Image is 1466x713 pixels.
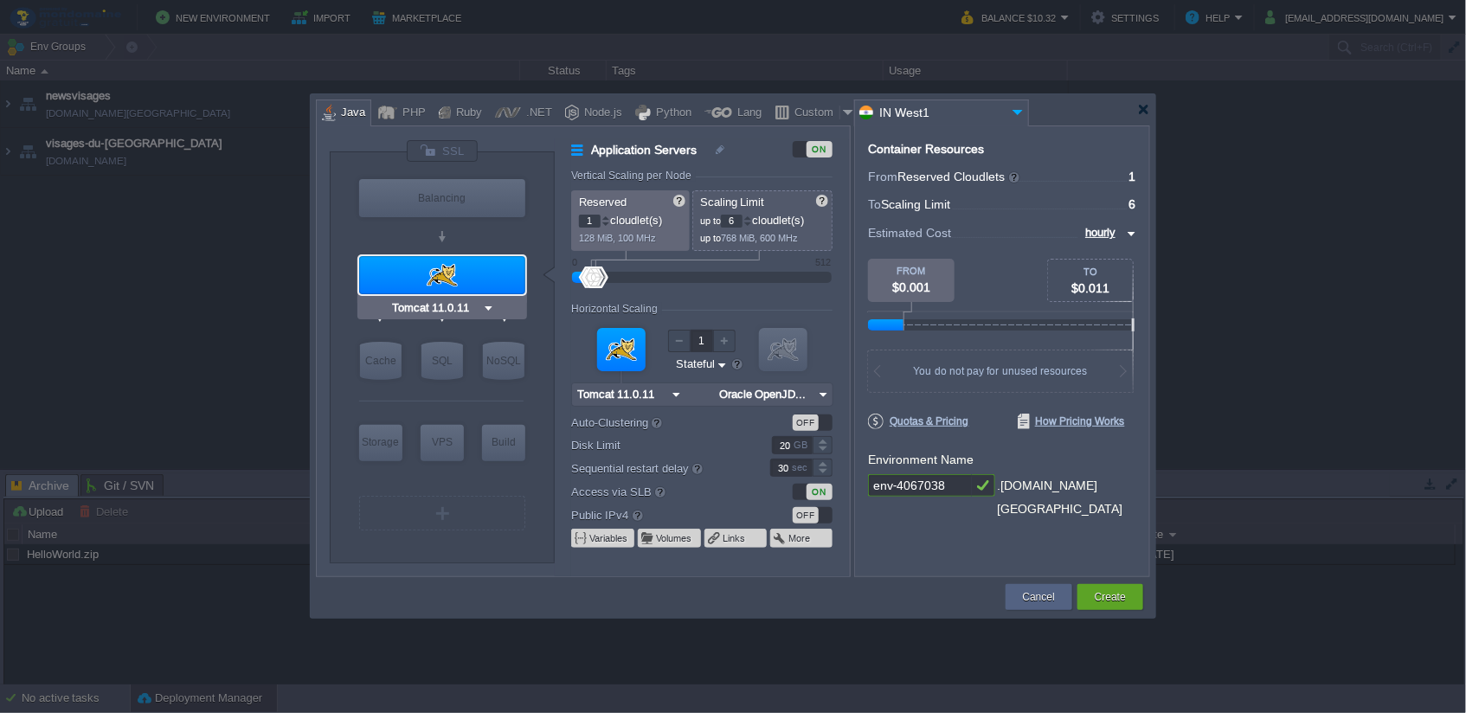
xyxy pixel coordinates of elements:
span: up to [700,233,721,243]
span: 6 [1128,197,1135,211]
label: Access via SLB [571,482,747,501]
div: Application Servers [359,256,525,294]
span: Scaling Limit [700,196,765,209]
div: Custom [789,100,839,126]
div: .[DOMAIN_NAME][GEOGRAPHIC_DATA] [997,474,1138,521]
div: TO [1048,267,1133,277]
div: Ruby [451,100,482,126]
div: Build Node [482,425,525,461]
button: Cancel [1023,588,1055,606]
div: OFF [793,507,819,524]
div: Java [336,100,365,126]
div: SQL Databases [421,342,463,380]
span: $0.001 [892,280,930,294]
label: Sequential restart delay [571,459,747,478]
button: Volumes [656,531,693,545]
button: Links [723,531,747,545]
div: .NET [521,100,552,126]
label: Environment Name [868,453,974,466]
span: 768 MiB, 600 MHz [721,233,798,243]
div: Horizontal Scaling [571,303,662,315]
div: Cache [360,342,402,380]
button: Variables [589,531,629,545]
div: sec [792,459,811,476]
span: up to [700,215,721,226]
div: Storage Containers [359,425,402,461]
span: Scaling Limit [881,197,950,211]
button: Create [1095,588,1126,606]
button: More [788,531,812,545]
p: cloudlet(s) [700,209,826,228]
div: NoSQL Databases [483,342,524,380]
div: FROM [868,266,955,276]
div: Load Balancer [359,179,525,217]
span: 1 [1128,170,1135,183]
label: Disk Limit [571,436,747,454]
span: Reserved [579,196,627,209]
div: Storage [359,425,402,459]
div: Lang [732,100,762,126]
span: 128 MiB, 100 MHz [579,233,656,243]
span: To [868,197,881,211]
span: Estimated Cost [868,223,951,242]
div: PHP [397,100,426,126]
span: Quotas & Pricing [868,414,969,429]
div: Build [482,425,525,459]
div: NoSQL [483,342,524,380]
div: Balancing [359,179,525,217]
div: Node.js [579,100,622,126]
label: Auto-Clustering [571,413,747,432]
span: From [868,170,897,183]
div: ON [807,484,833,500]
div: ON [807,141,833,157]
div: Container Resources [868,143,984,156]
div: Elastic VPS [421,425,464,461]
div: Python [651,100,691,126]
div: 512 [815,257,831,267]
span: Reserved Cloudlets [897,170,1021,183]
span: $0.011 [1071,281,1109,295]
p: cloudlet(s) [579,209,684,228]
div: SQL [421,342,463,380]
div: OFF [793,414,819,431]
label: Public IPv4 [571,505,747,524]
span: How Pricing Works [1018,414,1125,429]
div: 0 [572,257,577,267]
div: VPS [421,425,464,459]
div: Vertical Scaling per Node [571,170,696,182]
div: Create New Layer [359,496,525,530]
div: GB [794,437,811,453]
